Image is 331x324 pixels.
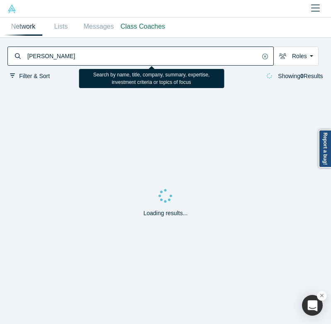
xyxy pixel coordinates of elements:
button: Filter & Sort [7,71,53,81]
a: Messages [80,17,118,36]
a: Report a bug! [319,130,331,168]
p: Loading results... [144,209,188,218]
a: Lists [42,17,80,36]
strong: 0 [300,73,304,79]
a: Network [5,17,42,36]
span: Filter & Sort [19,73,50,79]
a: Class Coaches [118,17,168,36]
span: Showing Results [278,73,323,79]
button: Roles [273,47,319,66]
img: Alchemist Vault Logo [7,5,16,13]
input: Search by name, title, company, summary, expertise, investment criteria or topics of focus [27,48,260,64]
